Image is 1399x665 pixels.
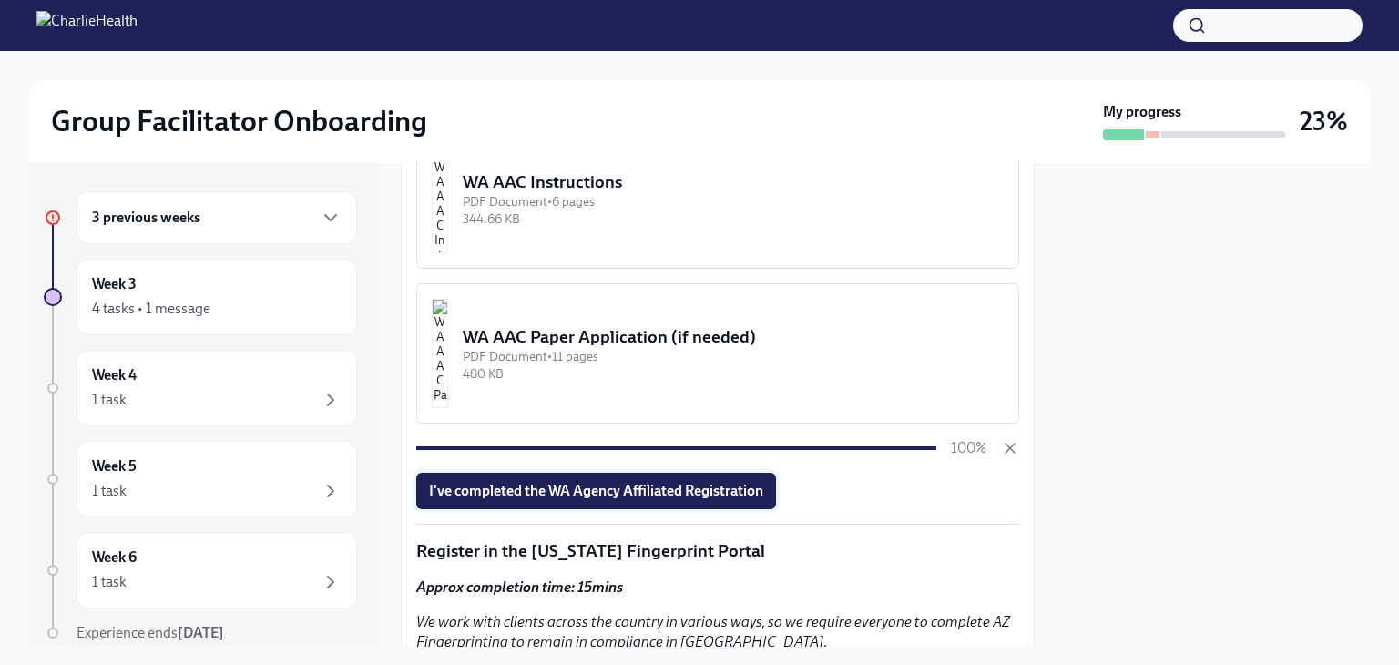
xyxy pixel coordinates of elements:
[51,103,427,139] h2: Group Facilitator Onboarding
[463,170,1004,194] div: WA AAC Instructions
[92,456,137,476] h6: Week 5
[1103,102,1181,122] strong: My progress
[463,365,1004,383] div: 480 KB
[432,144,448,253] img: WA AAC Instructions
[416,613,1010,650] em: We work with clients across the country in various ways, so we require everyone to complete AZ Fi...
[429,482,763,500] span: I've completed the WA Agency Affiliated Registration
[44,259,357,335] a: Week 34 tasks • 1 message
[92,481,127,501] div: 1 task
[77,191,357,244] div: 3 previous weeks
[92,390,127,410] div: 1 task
[463,325,1004,349] div: WA AAC Paper Application (if needed)
[416,578,623,596] strong: Approx completion time: 15mins
[1001,439,1019,457] button: Cancel
[36,11,138,40] img: CharlieHealth
[951,438,986,458] p: 100%
[92,208,200,228] h6: 3 previous weeks
[92,299,210,319] div: 4 tasks • 1 message
[92,547,137,568] h6: Week 6
[92,274,137,294] h6: Week 3
[416,473,776,509] button: I've completed the WA Agency Affiliated Registration
[416,128,1019,269] button: WA AAC InstructionsPDF Document•6 pages344.66 KB
[416,539,1019,563] p: Register in the [US_STATE] Fingerprint Portal
[432,299,448,408] img: WA AAC Paper Application (if needed)
[416,283,1019,424] button: WA AAC Paper Application (if needed)PDF Document•11 pages480 KB
[44,532,357,609] a: Week 61 task
[463,193,1004,210] div: PDF Document • 6 pages
[1300,105,1348,138] h3: 23%
[92,572,127,592] div: 1 task
[44,441,357,517] a: Week 51 task
[178,624,224,641] strong: [DATE]
[463,210,1004,228] div: 344.66 KB
[92,365,137,385] h6: Week 4
[44,350,357,426] a: Week 41 task
[463,348,1004,365] div: PDF Document • 11 pages
[77,624,224,641] span: Experience ends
